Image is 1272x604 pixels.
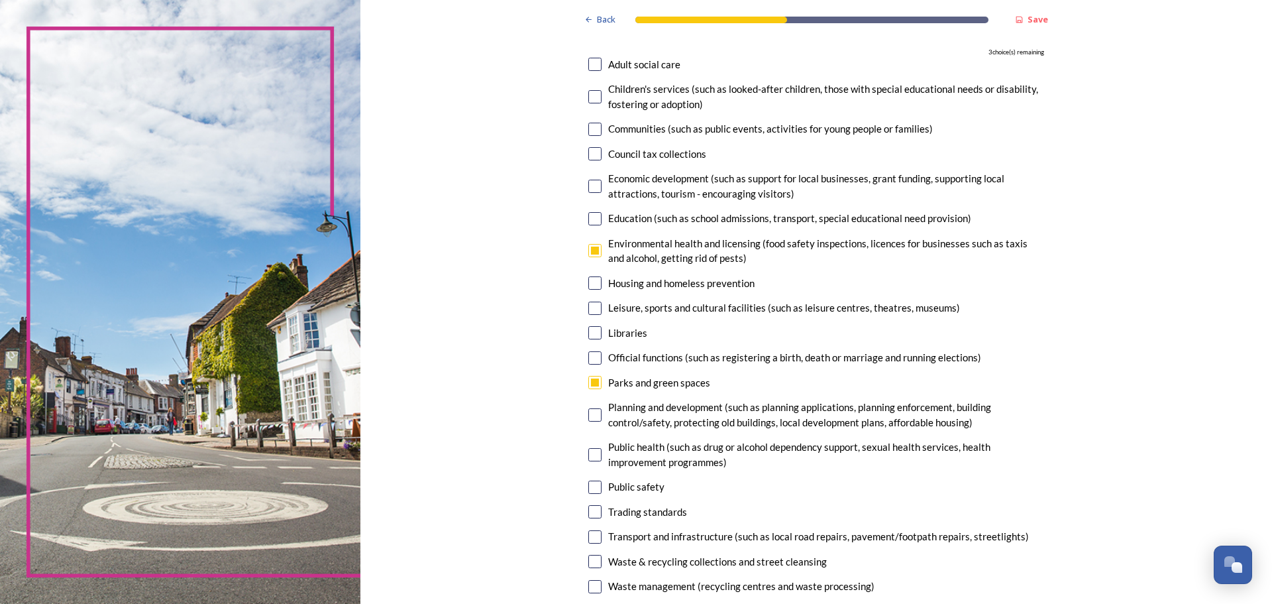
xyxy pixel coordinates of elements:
[608,121,933,137] div: Communities (such as public events, activities for young people or families)
[608,350,981,365] div: Official functions (such as registering a birth, death or marriage and running elections)
[608,440,1044,469] div: Public health (such as drug or alcohol dependency support, sexual health services, health improve...
[608,529,1029,544] div: Transport and infrastructure (such as local road repairs, pavement/footpath repairs, streetlights)
[608,147,706,162] div: Council tax collections
[608,300,960,316] div: Leisure, sports and cultural facilities (such as leisure centres, theatres, museums)
[608,479,664,495] div: Public safety
[608,326,647,341] div: Libraries
[608,505,687,520] div: Trading standards
[608,400,1044,430] div: Planning and development (such as planning applications, planning enforcement, building control/s...
[608,554,827,570] div: Waste & recycling collections and street cleansing
[608,236,1044,266] div: Environmental health and licensing (food safety inspections, licences for businesses such as taxi...
[608,171,1044,201] div: Economic development (such as support for local businesses, grant funding, supporting local attra...
[988,48,1044,57] span: 3 choice(s) remaining
[608,211,971,226] div: Education (such as school admissions, transport, special educational need provision)
[608,276,755,291] div: Housing and homeless prevention
[608,57,680,72] div: Adult social care
[608,579,874,594] div: Waste management (recycling centres and waste processing)
[608,82,1044,111] div: Children's services (such as looked-after children, those with special educational needs or disab...
[1028,13,1048,25] strong: Save
[597,13,615,26] span: Back
[608,375,710,391] div: Parks and green spaces
[1214,546,1252,584] button: Open Chat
